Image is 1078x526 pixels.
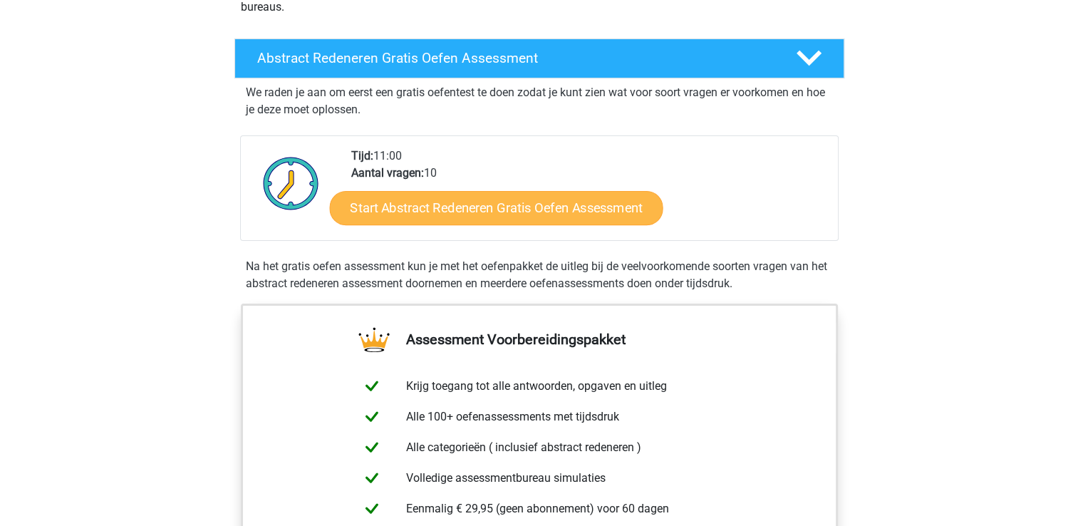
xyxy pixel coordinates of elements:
h4: Abstract Redeneren Gratis Oefen Assessment [257,50,773,66]
div: 11:00 10 [341,148,837,240]
p: We raden je aan om eerst een gratis oefentest te doen zodat je kunt zien wat voor soort vragen er... [246,84,833,118]
a: Abstract Redeneren Gratis Oefen Assessment [229,38,850,78]
a: Start Abstract Redeneren Gratis Oefen Assessment [329,190,663,225]
b: Aantal vragen: [351,166,424,180]
b: Tijd: [351,149,373,163]
img: Klok [255,148,327,219]
div: Na het gratis oefen assessment kun je met het oefenpakket de uitleg bij de veelvoorkomende soorte... [240,258,839,292]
